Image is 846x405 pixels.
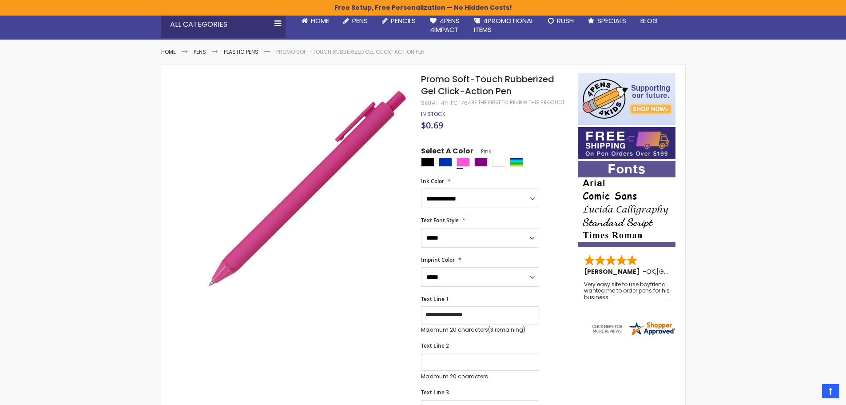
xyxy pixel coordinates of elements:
[421,158,434,167] div: Black
[471,99,564,106] a: Be the first to review this product
[421,119,443,131] span: $0.69
[439,158,452,167] div: Blue
[421,146,473,158] span: Select A Color
[474,158,488,167] div: Purple
[276,48,425,56] li: Promo Soft-Touch Rubberized Gel Click-Action Pen
[578,127,675,159] img: Free shipping on orders over $199
[430,16,460,34] span: 4Pens 4impact
[421,295,449,303] span: Text Line 1
[421,326,539,333] p: Maximum 20 characters
[421,99,437,107] strong: SKU
[421,389,449,396] span: Text Line 3
[457,158,470,167] div: Pink
[352,16,368,25] span: Pens
[474,16,534,34] span: 4PROMOTIONAL ITEMS
[473,148,491,155] span: Pink
[822,384,839,398] a: Top
[423,11,467,40] a: 4Pens4impact
[161,48,176,56] a: Home
[646,267,655,276] span: OK
[421,111,445,118] div: Availability
[640,16,658,25] span: Blog
[597,16,626,25] span: Specials
[591,331,676,338] a: 4pens.com certificate URL
[336,11,375,31] a: Pens
[541,11,581,31] a: Rush
[591,321,676,337] img: 4pens.com widget logo
[224,48,258,56] a: Plastic Pens
[194,48,206,56] a: Pens
[488,326,525,333] span: (3 remaining)
[421,256,455,264] span: Imprint Color
[421,110,445,118] span: In stock
[584,267,643,276] span: [PERSON_NAME]
[510,158,523,167] div: Assorted
[421,217,459,224] span: Text Font Style
[584,281,670,301] div: Very easy site to use boyfriend wanted me to order pens for his business
[492,158,505,167] div: White
[161,11,286,38] div: All Categories
[441,100,471,107] div: 4PHPC-764
[421,177,444,185] span: Ink Color
[311,16,329,25] span: Home
[421,373,539,380] p: Maximum 20 characters
[557,16,574,25] span: Rush
[467,11,541,40] a: 4PROMOTIONALITEMS
[633,11,665,31] a: Blog
[421,342,449,349] span: Text Line 2
[578,73,675,125] img: 4pens 4 kids
[294,11,336,31] a: Home
[643,267,722,276] span: - ,
[375,11,423,31] a: Pencils
[207,86,409,289] img: 4phpc-764_promo_soft-touch_rubberized_gel_click_pen_3_1.jpg
[656,267,722,276] span: [GEOGRAPHIC_DATA]
[581,11,633,31] a: Specials
[578,161,675,247] img: font-personalization-examples
[391,16,416,25] span: Pencils
[421,73,554,97] span: Promo Soft-Touch Rubberized Gel Click-Action Pen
